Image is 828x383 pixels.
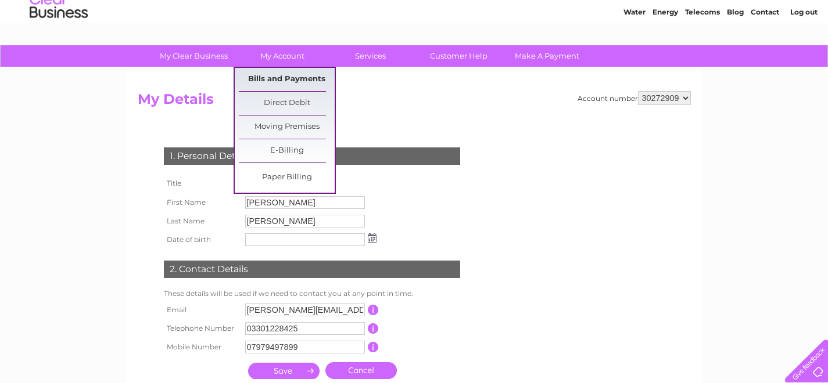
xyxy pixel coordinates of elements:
[161,174,242,193] th: Title
[239,139,335,162] a: E-Billing
[164,261,460,278] div: 2. Contact Details
[368,342,379,352] input: Information
[727,49,744,58] a: Blog
[623,49,646,58] a: Water
[685,49,720,58] a: Telecoms
[146,45,242,67] a: My Clear Business
[239,92,335,115] a: Direct Debit
[322,45,418,67] a: Services
[29,30,88,66] img: logo.png
[161,319,242,338] th: Telephone Number
[411,45,507,67] a: Customer Help
[239,68,335,91] a: Bills and Payments
[368,233,377,243] img: ...
[239,166,335,189] a: Paper Billing
[161,212,242,230] th: Last Name
[248,363,320,379] input: Submit
[653,49,678,58] a: Energy
[368,323,379,334] input: Information
[140,6,689,56] div: Clear Business is a trading name of Verastar Limited (registered in [GEOGRAPHIC_DATA] No. 3667643...
[138,91,691,113] h2: My Details
[239,115,335,139] a: Moving Premises
[234,45,330,67] a: My Account
[161,230,242,249] th: Date of birth
[790,49,818,58] a: Log out
[578,91,691,105] div: Account number
[161,338,242,356] th: Mobile Number
[164,147,460,165] div: 1. Personal Details
[368,305,379,315] input: Information
[161,193,242,212] th: First Name
[161,301,242,319] th: Email
[751,49,779,58] a: Contact
[499,45,595,67] a: Make A Payment
[325,362,397,379] a: Cancel
[161,287,463,301] td: These details will be used if we need to contact you at any point in time.
[609,6,689,20] a: 0333 014 3131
